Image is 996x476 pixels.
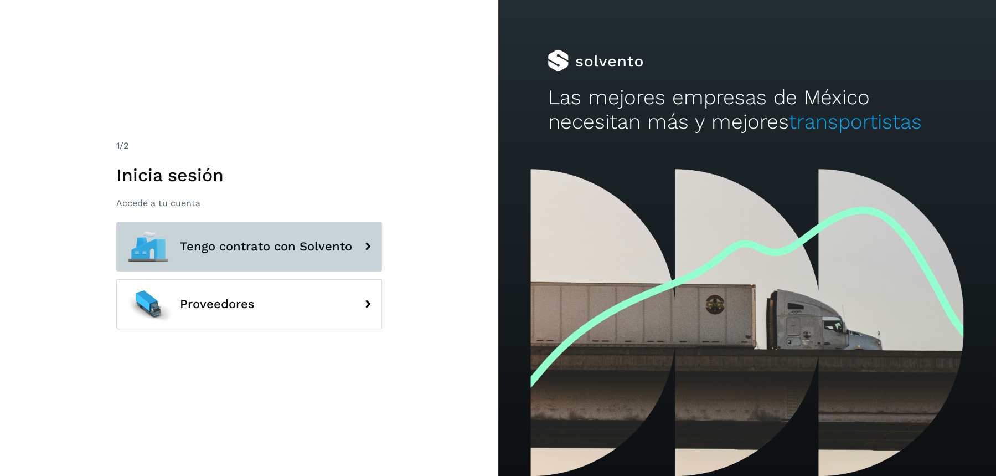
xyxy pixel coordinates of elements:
button: Proveedores [116,279,382,329]
button: Tengo contrato con Solvento [116,222,382,272]
h1: Inicia sesión [116,165,382,186]
span: 1 [116,140,120,151]
span: Tengo contrato con Solvento [180,240,352,253]
span: Proveedores [180,298,255,311]
p: Accede a tu cuenta [116,198,382,208]
h2: Las mejores empresas de México necesitan más y mejores [548,85,946,135]
span: transportistas [788,110,921,134]
div: /2 [116,139,382,152]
